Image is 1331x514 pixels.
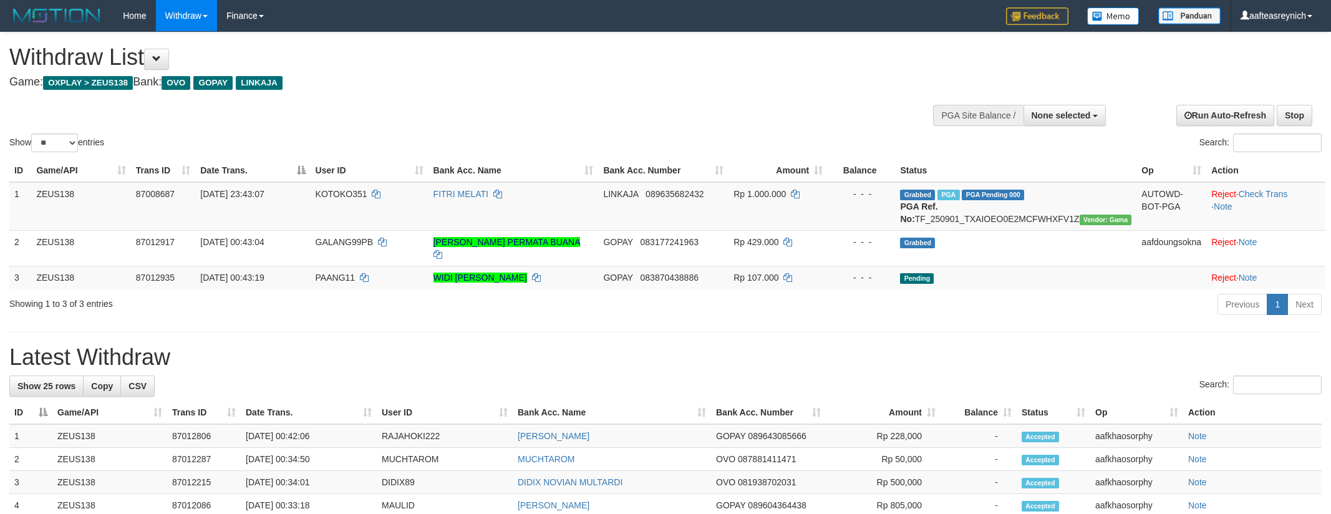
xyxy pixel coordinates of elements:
a: Copy [83,376,121,397]
span: Copy 089643085666 to clipboard [748,431,806,441]
th: Action [1183,401,1322,424]
h1: Withdraw List [9,45,875,70]
td: Rp 50,000 [826,448,941,471]
td: TF_250901_TXAIOEO0E2MCFWHXFV1Z [895,182,1136,231]
span: Accepted [1022,501,1059,512]
span: Accepted [1022,478,1059,488]
span: Copy 089604364438 to clipboard [748,500,806,510]
a: Reject [1211,273,1236,283]
th: Op: activate to sort column ascending [1136,159,1206,182]
h4: Game: Bank: [9,76,875,89]
th: Game/API: activate to sort column ascending [31,159,130,182]
span: PGA Pending [962,190,1024,200]
span: Grabbed [900,238,935,248]
span: 87008687 [136,189,175,199]
td: [DATE] 00:42:06 [241,424,377,448]
a: Check Trans [1239,189,1288,199]
a: Show 25 rows [9,376,84,397]
td: [DATE] 00:34:01 [241,471,377,494]
th: ID [9,159,31,182]
td: 2 [9,448,52,471]
span: Rp 107.000 [733,273,778,283]
th: Game/API: activate to sort column ascending [52,401,167,424]
td: aafdoungsokna [1136,230,1206,266]
span: Vendor URL: https://trx31.1velocity.biz [1080,215,1132,225]
td: ZEUS138 [52,448,167,471]
a: [PERSON_NAME] PERMATA BUANA [433,237,580,247]
span: LINKAJA [603,189,638,199]
label: Search: [1199,376,1322,394]
span: Copy [91,381,113,391]
input: Search: [1233,376,1322,394]
span: Copy 083870438886 to clipboard [641,273,699,283]
span: Show 25 rows [17,381,75,391]
span: CSV [128,381,147,391]
th: Trans ID: activate to sort column ascending [167,401,241,424]
img: MOTION_logo.png [9,6,104,25]
img: panduan.png [1158,7,1221,24]
b: PGA Ref. No: [900,201,937,224]
span: 87012917 [136,237,175,247]
span: GOPAY [193,76,233,90]
span: Pending [900,273,934,284]
div: - - - [833,271,890,284]
a: FITRI MELATI [433,189,488,199]
div: Showing 1 to 3 of 3 entries [9,293,545,310]
div: - - - [833,236,890,248]
input: Search: [1233,133,1322,152]
td: DIDIX89 [377,471,513,494]
td: AUTOWD-BOT-PGA [1136,182,1206,231]
th: Amount: activate to sort column ascending [826,401,941,424]
select: Showentries [31,133,78,152]
span: Accepted [1022,455,1059,465]
span: None selected [1032,110,1091,120]
a: Note [1239,237,1257,247]
th: Date Trans.: activate to sort column ascending [241,401,377,424]
span: OXPLAY > ZEUS138 [43,76,133,90]
span: OVO [162,76,190,90]
td: - [941,424,1017,448]
th: Bank Acc. Name: activate to sort column ascending [513,401,711,424]
td: 87012215 [167,471,241,494]
td: ZEUS138 [52,424,167,448]
a: CSV [120,376,155,397]
span: PAANG11 [316,273,356,283]
td: ZEUS138 [31,230,130,266]
span: [DATE] 23:43:07 [200,189,264,199]
td: 2 [9,230,31,266]
span: OVO [716,477,735,487]
th: Amount: activate to sort column ascending [728,159,828,182]
span: Copy 087881411471 to clipboard [738,454,796,464]
th: Date Trans.: activate to sort column descending [195,159,310,182]
td: · [1206,230,1325,266]
td: Rp 500,000 [826,471,941,494]
a: Reject [1211,189,1236,199]
td: - [941,471,1017,494]
th: Op: activate to sort column ascending [1090,401,1183,424]
th: Action [1206,159,1325,182]
span: [DATE] 00:43:04 [200,237,264,247]
td: ZEUS138 [31,266,130,289]
a: WIDI [PERSON_NAME] [433,273,527,283]
img: Feedback.jpg [1006,7,1068,25]
td: ZEUS138 [31,182,130,231]
td: [DATE] 00:34:50 [241,448,377,471]
td: 87012287 [167,448,241,471]
td: 3 [9,471,52,494]
a: DIDIX NOVIAN MULTARDI [518,477,622,487]
a: Note [1188,431,1207,441]
td: · · [1206,182,1325,231]
span: Rp 1.000.000 [733,189,786,199]
span: OVO [716,454,735,464]
a: Next [1287,294,1322,315]
span: Accepted [1022,432,1059,442]
a: Note [1188,500,1207,510]
div: PGA Site Balance / [933,105,1023,126]
span: Rp 429.000 [733,237,778,247]
a: 1 [1267,294,1288,315]
a: Run Auto-Refresh [1176,105,1274,126]
span: Copy 081938702031 to clipboard [738,477,796,487]
th: Status [895,159,1136,182]
span: Marked by aafchomsokheang [937,190,959,200]
span: Copy 089635682432 to clipboard [646,189,704,199]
